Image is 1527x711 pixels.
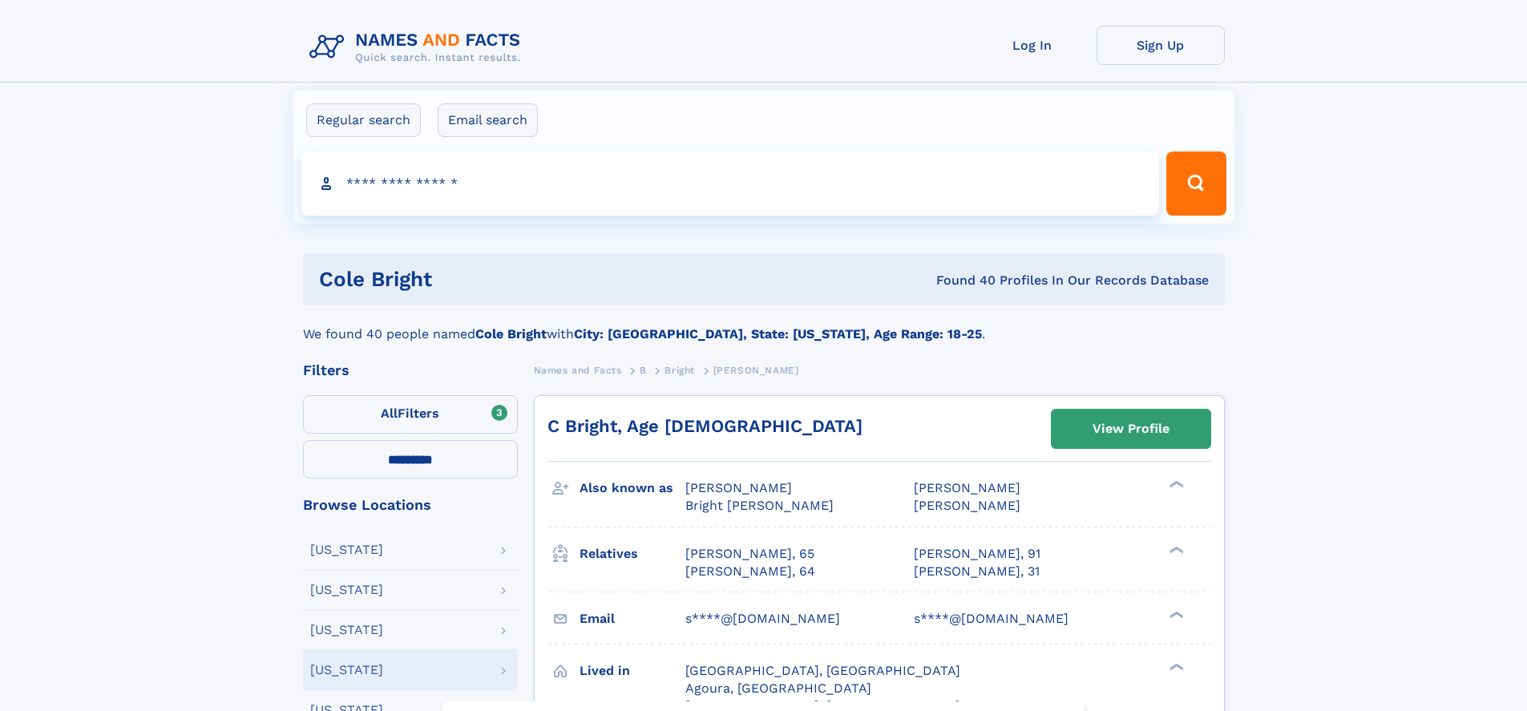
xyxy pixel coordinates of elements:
[580,657,685,685] h3: Lived in
[303,363,518,378] div: Filters
[968,26,1097,65] a: Log In
[319,269,685,289] h1: cole bright
[685,480,792,495] span: [PERSON_NAME]
[914,545,1040,563] a: [PERSON_NAME], 91
[685,563,815,580] a: [PERSON_NAME], 64
[547,416,862,436] a: C Bright, Age [DEMOGRAPHIC_DATA]
[310,624,383,636] div: [US_STATE]
[713,365,799,376] span: [PERSON_NAME]
[574,326,982,341] b: City: [GEOGRAPHIC_DATA], State: [US_STATE], Age Range: 18-25
[1052,410,1210,448] a: View Profile
[684,272,1209,289] div: Found 40 Profiles In Our Records Database
[303,305,1225,344] div: We found 40 people named with .
[580,475,685,502] h3: Also known as
[914,563,1040,580] a: [PERSON_NAME], 31
[303,395,518,434] label: Filters
[1097,26,1225,65] a: Sign Up
[1166,151,1226,216] button: Search Button
[534,360,622,380] a: Names and Facts
[301,151,1160,216] input: search input
[310,543,383,556] div: [US_STATE]
[665,360,695,380] a: Bright
[685,545,814,563] a: [PERSON_NAME], 65
[640,365,647,376] span: B
[1165,609,1185,620] div: ❯
[310,584,383,596] div: [US_STATE]
[1165,544,1185,555] div: ❯
[1165,479,1185,490] div: ❯
[1093,410,1169,447] div: View Profile
[310,664,383,677] div: [US_STATE]
[303,498,518,512] div: Browse Locations
[306,103,421,137] label: Regular search
[1165,661,1185,672] div: ❯
[685,498,834,513] span: Bright [PERSON_NAME]
[438,103,538,137] label: Email search
[685,663,960,678] span: [GEOGRAPHIC_DATA], [GEOGRAPHIC_DATA]
[475,326,547,341] b: Cole Bright
[381,406,398,421] span: All
[580,605,685,632] h3: Email
[640,360,647,380] a: B
[685,681,871,696] span: Agoura, [GEOGRAPHIC_DATA]
[665,365,695,376] span: Bright
[914,498,1020,513] span: [PERSON_NAME]
[914,480,1020,495] span: [PERSON_NAME]
[303,26,534,69] img: Logo Names and Facts
[580,540,685,568] h3: Relatives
